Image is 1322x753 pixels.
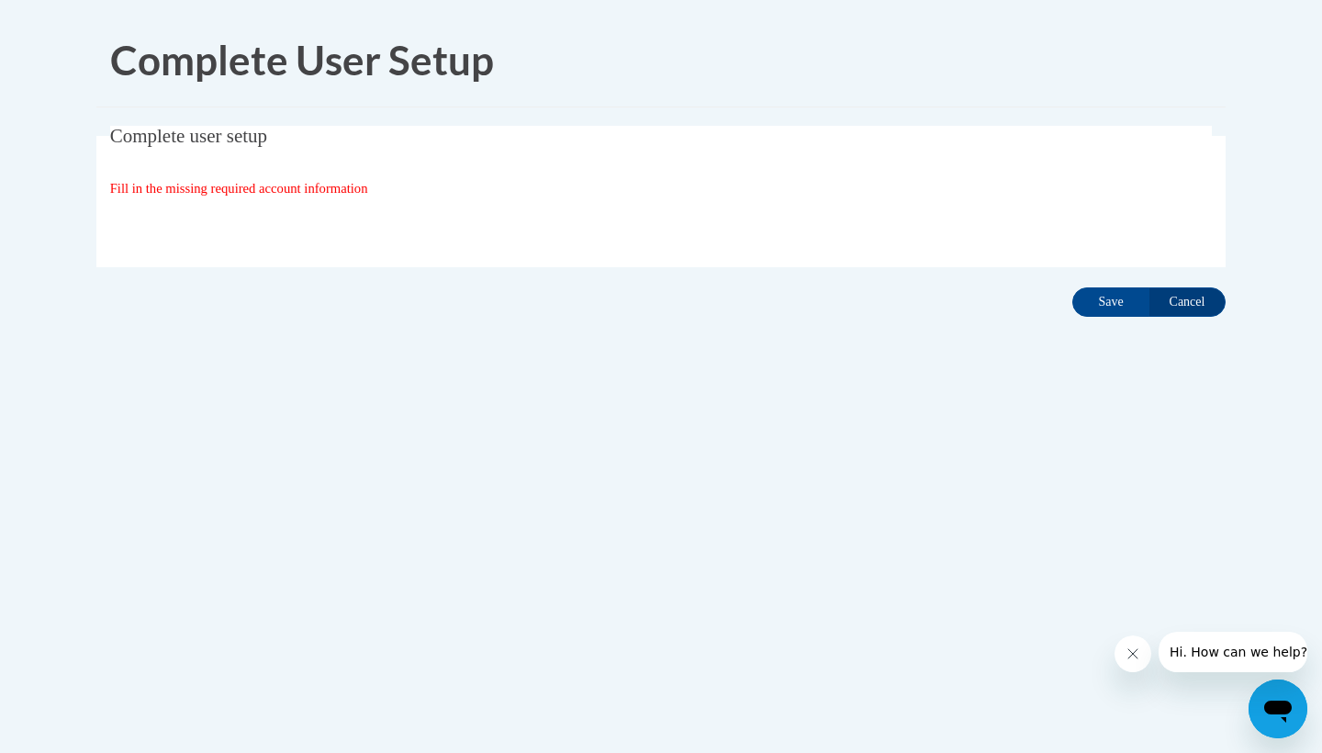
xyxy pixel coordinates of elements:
input: Save [1072,287,1149,317]
iframe: Close message [1115,635,1151,672]
input: Cancel [1148,287,1226,317]
iframe: Message from company [1159,632,1307,672]
span: Complete user setup [110,125,267,147]
iframe: Button to launch messaging window [1249,680,1307,738]
span: Complete User Setup [110,36,494,84]
span: Fill in the missing required account information [110,181,368,196]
